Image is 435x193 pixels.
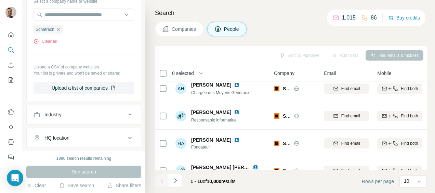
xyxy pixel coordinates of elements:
[5,44,16,56] button: Search
[191,137,231,143] span: [PERSON_NAME]
[34,64,134,70] p: Upload a CSV of company websites.
[362,178,394,185] span: Rows per page
[175,165,186,176] img: Avatar
[342,14,356,22] p: 1,015
[175,83,186,94] div: AH
[404,178,409,184] p: 10
[234,137,239,143] img: LinkedIn logo
[191,118,237,123] span: Responsable informatiue
[234,110,239,115] img: LinkedIn logo
[377,111,422,121] button: Find both
[377,138,422,149] button: Find both
[5,121,16,133] button: Use Surfe API
[5,29,16,41] button: Quick start
[7,170,23,186] div: Open Intercom Messenger
[401,168,418,174] span: Find both
[34,70,134,76] p: Your list is private and won't be saved or shared.
[377,70,391,77] span: Mobile
[36,26,54,33] span: Sonatrach
[207,179,222,184] span: 10,000
[107,182,141,189] button: Share filters
[27,130,141,146] button: HQ location
[175,138,186,149] div: HA
[5,106,16,118] button: Use Surfe on LinkedIn
[190,179,236,184] span: results
[341,113,360,119] span: Find email
[34,38,57,44] button: Clear all
[377,83,422,94] button: Find both
[371,14,377,22] p: 86
[155,8,427,18] h4: Search
[324,138,369,149] button: Find email
[253,165,258,170] img: LinkedIn logo
[5,7,16,18] img: Avatar
[191,144,248,150] span: Fondateur
[341,86,360,92] span: Find email
[27,106,141,123] button: Industry
[5,74,16,86] button: My lists
[191,165,273,170] span: [PERSON_NAME] [PERSON_NAME]
[191,81,231,88] span: [PERSON_NAME]
[44,111,62,118] div: Industry
[274,113,279,119] img: Logo of Sonatrach
[283,167,290,174] span: Sonatrach
[56,155,111,162] div: 1990 search results remaining
[5,136,16,148] button: Dashboard
[26,182,46,189] button: Clear
[341,140,360,146] span: Find email
[190,179,203,184] span: 1 - 10
[324,70,336,77] span: Email
[5,151,16,163] button: Feedback
[175,111,186,121] img: Avatar
[324,166,369,176] button: Find email
[401,140,418,146] span: Find both
[283,85,290,92] span: Sonatrach
[324,83,369,94] button: Find email
[172,70,194,77] span: 0 selected
[388,13,420,23] button: Buy credits
[172,26,197,33] span: Companies
[274,168,279,173] img: Logo of Sonatrach
[5,59,16,71] button: Enrich CSV
[274,86,279,91] img: Logo of Sonatrach
[274,70,294,77] span: Company
[203,179,207,184] span: of
[341,168,360,174] span: Find email
[283,140,290,147] span: Sonatrach
[191,90,249,95] span: Chargée des Moyens Généraux
[283,113,290,119] span: Sonatrach
[44,134,69,141] div: HQ location
[234,82,239,88] img: LinkedIn logo
[34,82,134,94] button: Upload a list of companies
[401,113,418,119] span: Find both
[169,174,182,188] button: Navigate to next page
[377,166,422,176] button: Find both
[274,141,279,146] img: Logo of Sonatrach
[59,182,94,189] button: Save search
[324,111,369,121] button: Find email
[401,86,418,92] span: Find both
[191,109,231,116] span: [PERSON_NAME]
[224,26,240,33] span: People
